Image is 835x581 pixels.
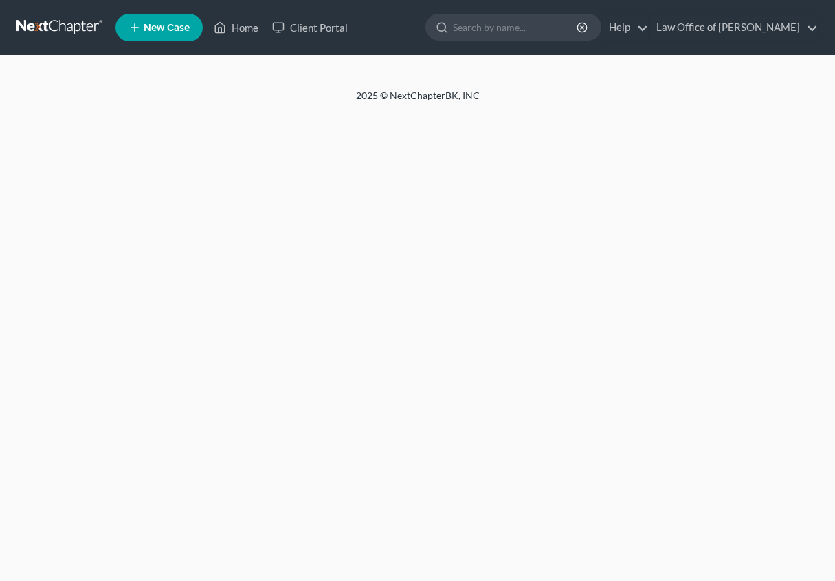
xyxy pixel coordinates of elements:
a: Law Office of [PERSON_NAME] [649,15,818,40]
div: 2025 © NextChapterBK, INC [26,89,810,113]
input: Search by name... [453,14,579,40]
a: Home [207,15,265,40]
a: Help [602,15,648,40]
span: New Case [144,23,190,33]
a: Client Portal [265,15,355,40]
